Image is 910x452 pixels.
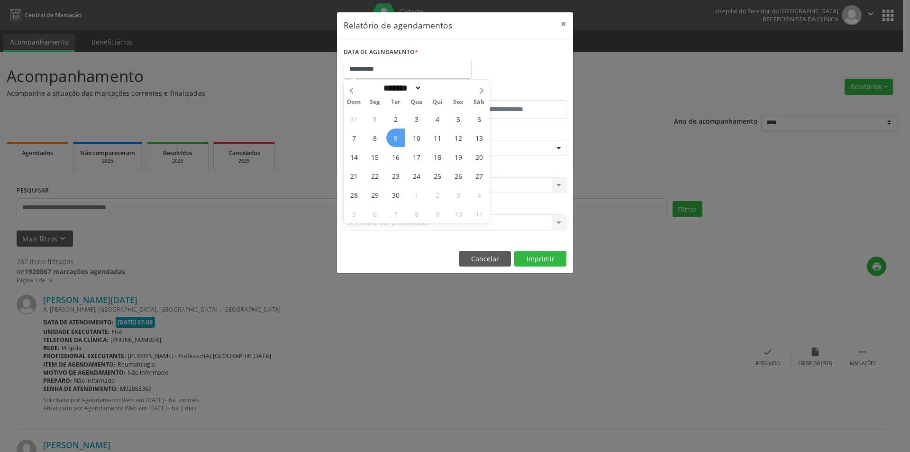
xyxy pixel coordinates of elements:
span: Agosto 31, 2025 [345,110,363,128]
span: Qui [427,99,448,105]
span: Setembro 30, 2025 [386,185,405,204]
span: Setembro 11, 2025 [428,129,446,147]
span: Outubro 6, 2025 [365,204,384,223]
span: Setembro 1, 2025 [365,110,384,128]
span: Setembro 6, 2025 [470,110,488,128]
span: Setembro 9, 2025 [386,129,405,147]
span: Setembro 3, 2025 [407,110,426,128]
span: Setembro 20, 2025 [470,148,488,166]
span: Outubro 7, 2025 [386,204,405,223]
span: Setembro 22, 2025 [365,166,384,185]
span: Outubro 10, 2025 [449,204,467,223]
span: Setembro 25, 2025 [428,166,446,185]
span: Ter [385,99,406,105]
button: Imprimir [514,251,566,267]
span: Setembro 14, 2025 [345,148,363,166]
span: Outubro 4, 2025 [470,185,488,204]
span: Setembro 19, 2025 [449,148,467,166]
label: ATÉ [457,85,566,100]
span: Outubro 3, 2025 [449,185,467,204]
span: Setembro 12, 2025 [449,129,467,147]
span: Setembro 4, 2025 [428,110,446,128]
span: Outubro 5, 2025 [345,204,363,223]
span: Sex [448,99,469,105]
span: Outubro 9, 2025 [428,204,446,223]
span: Setembro 13, 2025 [470,129,488,147]
span: Setembro 17, 2025 [407,148,426,166]
span: Setembro 8, 2025 [365,129,384,147]
span: Qua [406,99,427,105]
span: Setembro 21, 2025 [345,166,363,185]
span: Setembro 28, 2025 [345,185,363,204]
span: Outubro 11, 2025 [470,204,488,223]
span: Setembro 23, 2025 [386,166,405,185]
span: Setembro 29, 2025 [365,185,384,204]
span: Setembro 18, 2025 [428,148,446,166]
input: Year [422,83,453,93]
span: Setembro 26, 2025 [449,166,467,185]
button: Close [554,12,573,36]
span: Setembro 27, 2025 [470,166,488,185]
span: Setembro 5, 2025 [449,110,467,128]
span: Sáb [469,99,490,105]
span: Setembro 10, 2025 [407,129,426,147]
button: Cancelar [459,251,511,267]
select: Month [380,83,422,93]
span: Setembro 2, 2025 [386,110,405,128]
span: Setembro 7, 2025 [345,129,363,147]
span: Dom [344,99,364,105]
h5: Relatório de agendamentos [344,19,452,31]
span: Seg [364,99,385,105]
span: Setembro 16, 2025 [386,148,405,166]
label: DATA DE AGENDAMENTO [344,45,418,60]
span: Outubro 1, 2025 [407,185,426,204]
span: Setembro 15, 2025 [365,148,384,166]
span: Setembro 24, 2025 [407,166,426,185]
span: Outubro 8, 2025 [407,204,426,223]
span: Outubro 2, 2025 [428,185,446,204]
